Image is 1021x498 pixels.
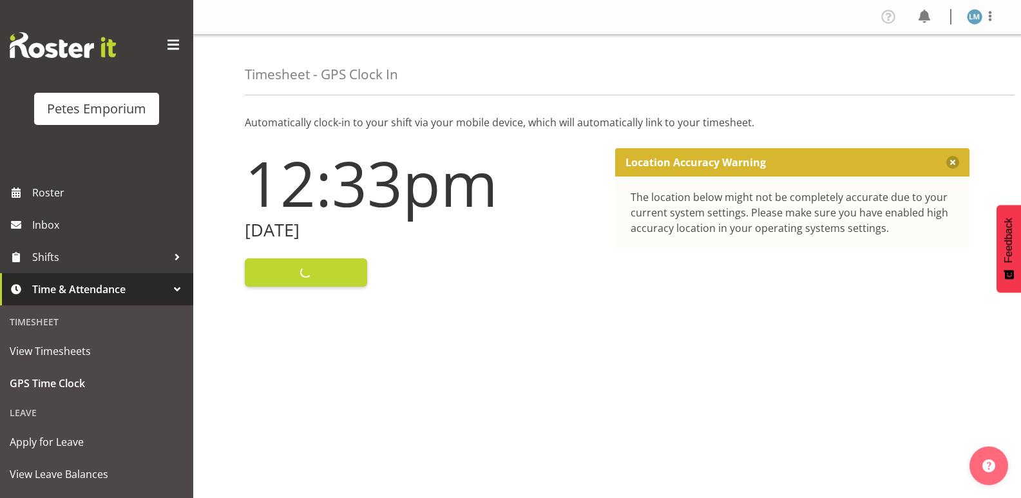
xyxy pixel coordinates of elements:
p: Automatically clock-in to your shift via your mobile device, which will automatically link to you... [245,115,969,130]
button: Close message [946,156,959,169]
a: GPS Time Clock [3,367,190,399]
div: Timesheet [3,309,190,335]
img: help-xxl-2.png [982,459,995,472]
span: Feedback [1003,218,1015,263]
span: View Leave Balances [10,464,184,484]
div: The location below might not be completely accurate due to your current system settings. Please m... [631,189,955,236]
a: View Timesheets [3,335,190,367]
span: GPS Time Clock [10,374,184,393]
span: View Timesheets [10,341,184,361]
span: Shifts [32,247,167,267]
span: Inbox [32,215,187,235]
h2: [DATE] [245,220,600,240]
img: Rosterit website logo [10,32,116,58]
a: Apply for Leave [3,426,190,458]
img: lianne-morete5410.jpg [967,9,982,24]
p: Location Accuracy Warning [625,156,766,169]
span: Apply for Leave [10,432,184,452]
h1: 12:33pm [245,148,600,218]
span: Roster [32,183,187,202]
div: Petes Emporium [47,99,146,119]
div: Leave [3,399,190,426]
button: Feedback - Show survey [997,205,1021,292]
span: Time & Attendance [32,280,167,299]
h4: Timesheet - GPS Clock In [245,67,398,82]
a: View Leave Balances [3,458,190,490]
